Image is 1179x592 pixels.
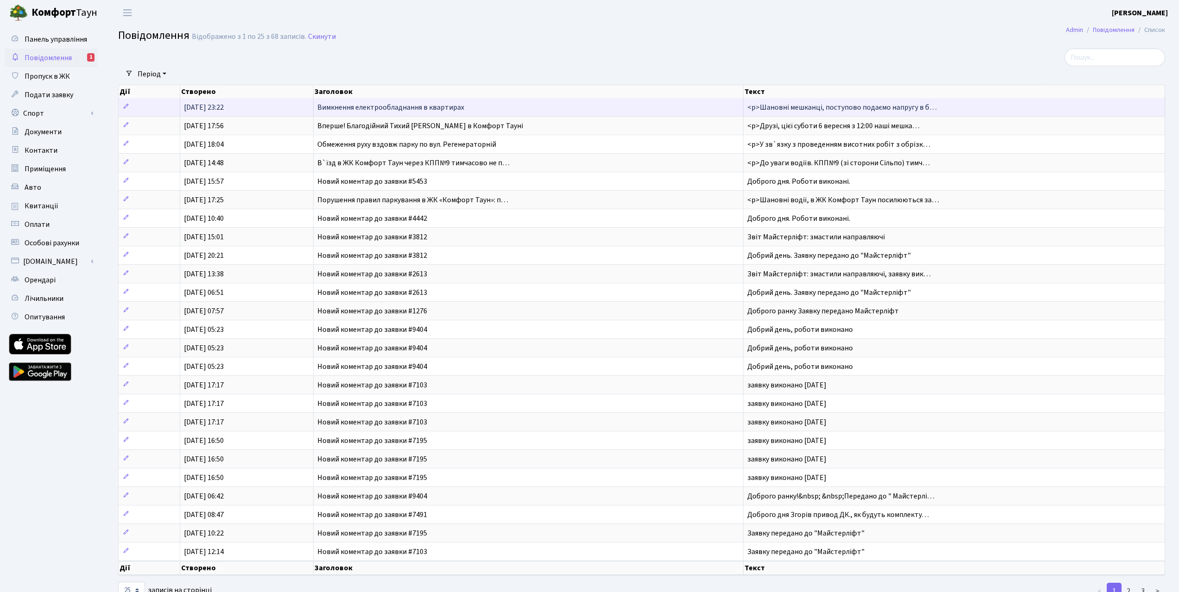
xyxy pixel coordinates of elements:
span: [DATE] 10:22 [184,528,224,538]
a: Документи [5,123,97,141]
span: Звіт Майстерліфт: змастили направляючі, заявку вик… [747,269,931,279]
b: Комфорт [32,5,76,20]
th: Текст [744,85,1165,98]
span: Повідомлення [25,53,72,63]
span: [DATE] 13:38 [184,269,224,279]
span: Доброго дня. Роботи виконані. [747,176,850,187]
span: Лічильники [25,293,63,304]
nav: breadcrumb [1052,20,1179,40]
span: Подати заявку [25,90,73,100]
span: [DATE] 05:23 [184,361,224,372]
span: Квитанції [25,201,58,211]
a: Контакти [5,141,97,160]
span: [DATE] 17:25 [184,195,224,205]
span: заявку виконано [DATE] [747,417,826,427]
span: <p>У зв`язку з проведенням висотних робіт з обрізк… [747,139,930,150]
a: Пропуск в ЖК [5,67,97,86]
span: Оплати [25,219,50,230]
span: Пропуск в ЖК [25,71,70,81]
a: Admin [1066,25,1083,35]
a: [PERSON_NAME] [1112,7,1168,19]
span: [DATE] 06:42 [184,491,224,501]
span: Повідомлення [118,27,189,44]
span: [DATE] 17:17 [184,380,224,390]
span: Доброго дня. Роботи виконані. [747,213,850,224]
span: <p>До уваги водіїв. КПП№9 (зі сторони Сільпо) тимч… [747,158,930,168]
span: Новий коментар до заявки #1276 [317,306,427,316]
span: [DATE] 08:47 [184,510,224,520]
span: Доброго ранку!&nbsp; &nbsp;Передано до " Майстерлі… [747,491,934,501]
span: Новий коментар до заявки #2613 [317,287,427,298]
span: Документи [25,127,62,137]
span: Таун [32,5,97,21]
span: [DATE] 15:01 [184,232,224,242]
span: Новий коментар до заявки #9404 [317,361,427,372]
span: Новий коментар до заявки #9404 [317,343,427,353]
th: Текст [744,561,1165,575]
span: Новий коментар до заявки #9404 [317,324,427,335]
span: Новий коментар до заявки #7103 [317,547,427,557]
input: Пошук... [1065,49,1165,66]
span: Новий коментар до заявки #7103 [317,380,427,390]
a: Особові рахунки [5,234,97,252]
th: Створено [180,85,314,98]
span: <p>Шановні водії, в ЖК Комфорт Таун посилюються за… [747,195,939,205]
a: Приміщення [5,160,97,178]
span: Новий коментар до заявки #7103 [317,417,427,427]
span: Приміщення [25,164,66,174]
span: Звіт Майстерліфт: змастили направляючі [747,232,885,242]
span: Новий коментар до заявки #3812 [317,232,427,242]
span: Добрий день. Заявку передано до "Майстерліфт" [747,287,911,298]
th: Створено [180,561,314,575]
div: Відображено з 1 по 25 з 68 записів. [192,32,306,41]
span: В`їзд в ЖК Комфорт Таун через КПП№9 тимчасово не п… [317,158,510,168]
th: Заголовок [314,561,744,575]
span: Добрий день. Заявку передано до "Майстерліфт" [747,250,911,261]
li: Список [1135,25,1165,35]
a: Подати заявку [5,86,97,104]
a: Квитанції [5,197,97,215]
span: Новий коментар до заявки #7195 [317,436,427,446]
span: заявку виконано [DATE] [747,436,826,446]
span: <p>Друзі, цієї суботи 6 вересня з 12:00 наші мешка… [747,121,920,131]
span: [DATE] 05:23 [184,324,224,335]
span: заявку виконано [DATE] [747,454,826,464]
a: Спорт [5,104,97,123]
a: Оплати [5,215,97,234]
a: Панель управління [5,30,97,49]
span: [DATE] 12:14 [184,547,224,557]
span: <p>Шановні мешканці, поступово подаємо напругу в б… [747,102,937,112]
span: Новий коментар до заявки #9404 [317,491,427,501]
span: [DATE] 17:17 [184,417,224,427]
span: Добрий день, роботи виконано [747,324,853,335]
span: Добрий день, роботи виконано [747,361,853,372]
span: Заявку передано до "Майстерліфт" [747,528,864,538]
a: Повідомлення [1093,25,1135,35]
span: Авто [25,182,41,193]
span: Контакти [25,145,57,156]
a: Повідомлення1 [5,49,97,67]
span: Вимкнення електрообладнання в квартирах [317,102,464,112]
span: заявку виконано [DATE] [747,473,826,483]
span: Добрий день, роботи виконано [747,343,853,353]
span: Заявку передано до "Майстерліфт" [747,547,864,557]
span: Орендарі [25,275,56,285]
span: [DATE] 14:48 [184,158,224,168]
span: [DATE] 05:23 [184,343,224,353]
span: [DATE] 23:22 [184,102,224,112]
a: Орендарі [5,271,97,289]
a: Авто [5,178,97,197]
span: Новий коментар до заявки #7195 [317,473,427,483]
a: Скинути [308,32,336,41]
span: Особові рахунки [25,238,79,248]
span: [DATE] 18:04 [184,139,224,150]
img: logo.png [9,4,28,22]
div: 1 [87,53,95,62]
span: Порушення правил паркування в ЖК «Комфорт Таун»: п… [317,195,508,205]
th: Дії [119,561,180,575]
span: [DATE] 07:57 [184,306,224,316]
span: [DATE] 17:56 [184,121,224,131]
span: [DATE] 20:21 [184,250,224,261]
span: Новий коментар до заявки #3812 [317,250,427,261]
span: [DATE] 16:50 [184,473,224,483]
